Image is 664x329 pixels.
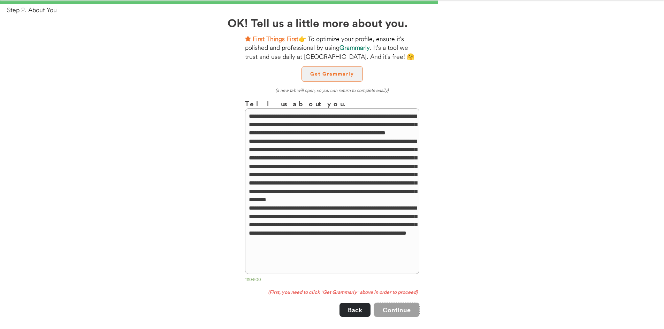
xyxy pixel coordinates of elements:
div: (First, you need to click "Get Grammarly" above in order to proceed) [245,289,419,296]
h3: Tell us about you. [245,99,419,109]
button: Get Grammarly [302,66,363,82]
div: 1110/500 [245,277,419,284]
div: Step 2. About You [7,6,664,14]
strong: First Things First [253,35,298,43]
div: 66% [1,0,663,4]
button: Continue [374,303,419,317]
h2: OK! Tell us a little more about you. [228,14,437,31]
div: 👉 To optimize your profile, ensure it's polished and professional by using . It's a tool we trust... [245,34,419,61]
button: Back [339,303,371,317]
em: (a new tab will open, so you can return to complete easily) [275,87,389,93]
strong: Grammarly [339,44,370,52]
